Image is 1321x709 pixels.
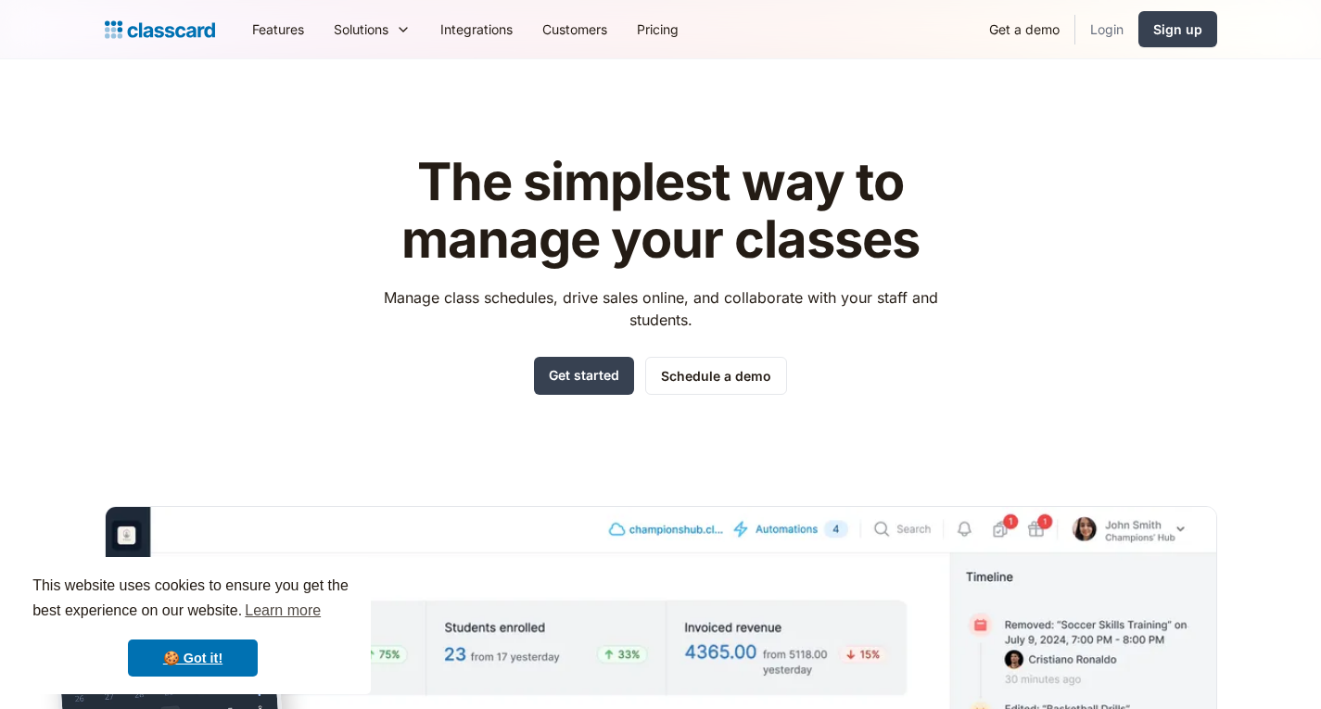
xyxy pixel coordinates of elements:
[366,286,955,331] p: Manage class schedules, drive sales online, and collaborate with your staff and students.
[366,154,955,268] h1: The simplest way to manage your classes
[128,639,258,677] a: dismiss cookie message
[1153,19,1202,39] div: Sign up
[645,357,787,395] a: Schedule a demo
[527,8,622,50] a: Customers
[32,575,353,625] span: This website uses cookies to ensure you get the best experience on our website.
[426,8,527,50] a: Integrations
[1138,11,1217,47] a: Sign up
[242,597,324,625] a: learn more about cookies
[334,19,388,39] div: Solutions
[319,8,426,50] div: Solutions
[622,8,693,50] a: Pricing
[974,8,1074,50] a: Get a demo
[1075,8,1138,50] a: Login
[15,557,371,694] div: cookieconsent
[105,17,215,43] a: home
[534,357,634,395] a: Get started
[237,8,319,50] a: Features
